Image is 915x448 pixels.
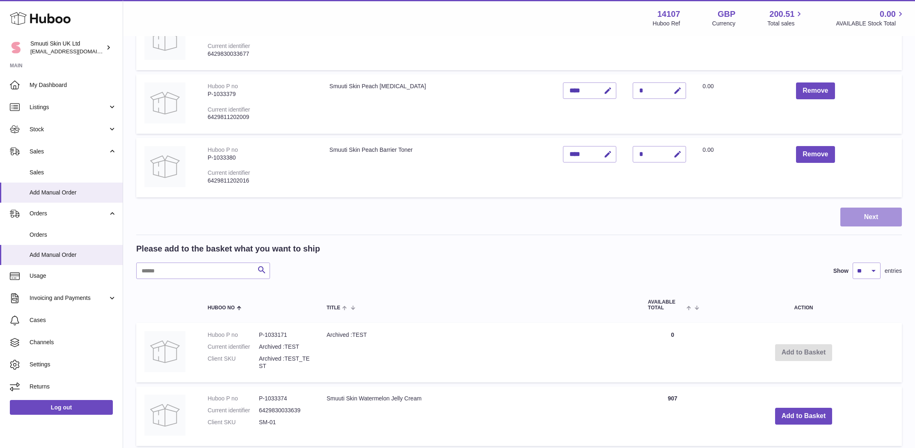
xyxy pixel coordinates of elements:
[30,361,117,368] span: Settings
[208,343,259,351] dt: Current identifier
[30,251,117,259] span: Add Manual Order
[208,177,313,185] div: 6429811202016
[30,40,104,55] div: Smuuti Skin UK Ltd
[30,103,108,111] span: Listings
[208,154,313,162] div: P-1033380
[30,81,117,89] span: My Dashboard
[836,20,905,27] span: AVAILABLE Stock Total
[833,267,849,275] label: Show
[10,400,113,415] a: Log out
[144,146,185,187] img: Smuuti Skin Peach Barrier Toner
[657,9,680,20] strong: 14107
[796,82,835,99] button: Remove
[136,243,320,254] h2: Please add to the basket what you want to ship
[208,418,259,426] dt: Client SKU
[208,331,259,339] dt: Huboo P no
[208,169,250,176] div: Current identifier
[648,299,684,310] span: AVAILABLE Total
[718,9,735,20] strong: GBP
[30,48,121,55] span: [EMAIL_ADDRESS][DOMAIN_NAME]
[880,9,896,20] span: 0.00
[836,9,905,27] a: 0.00 AVAILABLE Stock Total
[30,169,117,176] span: Sales
[702,146,714,153] span: 0.00
[30,189,117,197] span: Add Manual Order
[208,43,250,49] div: Current identifier
[30,338,117,346] span: Channels
[208,395,259,402] dt: Huboo P no
[840,208,902,227] button: Next
[702,83,714,89] span: 0.00
[259,418,310,426] dd: SM-01
[30,316,117,324] span: Cases
[30,148,108,155] span: Sales
[259,407,310,414] dd: 6429830033639
[30,231,117,239] span: Orders
[208,90,313,98] div: P-1033379
[640,323,705,383] td: 0
[775,408,833,425] button: Add to Basket
[208,355,259,370] dt: Client SKU
[144,82,185,123] img: Smuuti Skin Peach Barrier Cream
[796,146,835,163] button: Remove
[208,407,259,414] dt: Current identifier
[30,272,117,280] span: Usage
[208,146,238,153] div: Huboo P no
[208,50,313,58] div: 6429830033677
[144,395,185,436] img: Smuuti Skin Watermelon Jelly Cream
[885,267,902,275] span: entries
[767,20,804,27] span: Total sales
[767,9,804,27] a: 200.51 Total sales
[769,9,794,20] span: 200.51
[705,291,902,318] th: Action
[653,20,680,27] div: Huboo Ref
[144,331,185,372] img: Archived :TEST
[318,323,640,383] td: Archived :TEST
[144,19,185,60] img: Smuuti Skin Watermelon Lip Mask
[318,386,640,446] td: Smuuti Skin Watermelon Jelly Cream
[208,305,235,311] span: Huboo no
[259,331,310,339] dd: P-1033171
[327,305,340,311] span: Title
[321,11,555,70] td: Smuuti Skin Watermelon Lip Mask
[321,138,555,197] td: Smuuti Skin Peach Barrier Toner
[259,343,310,351] dd: Archived :TEST
[259,395,310,402] dd: P-1033374
[208,106,250,113] div: Current identifier
[10,41,22,54] img: tomi@beautyko.fi
[30,294,108,302] span: Invoicing and Payments
[640,386,705,446] td: 907
[30,383,117,391] span: Returns
[30,210,108,217] span: Orders
[208,113,313,121] div: 6429811202009
[30,126,108,133] span: Stock
[259,355,310,370] dd: Archived :TEST_TEST
[208,83,238,89] div: Huboo P no
[712,20,736,27] div: Currency
[321,74,555,134] td: Smuuti Skin Peach [MEDICAL_DATA]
